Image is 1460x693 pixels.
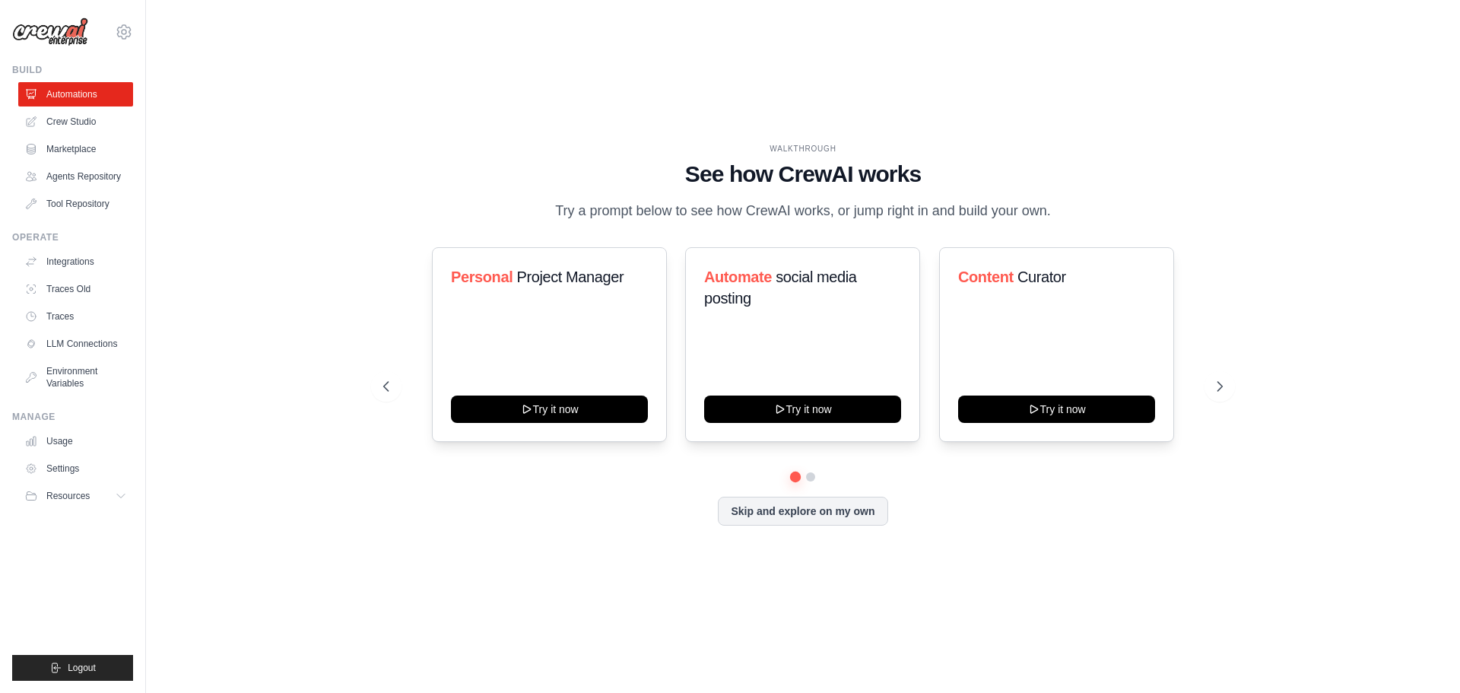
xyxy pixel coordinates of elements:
[18,110,133,134] a: Crew Studio
[718,497,887,526] button: Skip and explore on my own
[451,396,648,423] button: Try it now
[18,332,133,356] a: LLM Connections
[12,64,133,76] div: Build
[12,411,133,423] div: Manage
[516,269,624,285] span: Project Manager
[18,137,133,161] a: Marketplace
[18,456,133,481] a: Settings
[704,269,772,285] span: Automate
[18,304,133,329] a: Traces
[18,250,133,274] a: Integrations
[383,161,1223,188] h1: See how CrewAI works
[12,231,133,243] div: Operate
[18,164,133,189] a: Agents Repository
[18,429,133,453] a: Usage
[704,269,857,307] span: social media posting
[18,277,133,301] a: Traces Old
[18,192,133,216] a: Tool Repository
[18,484,133,508] button: Resources
[958,396,1155,423] button: Try it now
[12,17,88,46] img: Logo
[547,200,1058,222] p: Try a prompt below to see how CrewAI works, or jump right in and build your own.
[12,655,133,681] button: Logout
[46,490,90,502] span: Resources
[68,662,96,674] span: Logout
[958,269,1014,285] span: Content
[1017,269,1066,285] span: Curator
[451,269,513,285] span: Personal
[383,143,1223,154] div: WALKTHROUGH
[704,396,901,423] button: Try it now
[18,359,133,396] a: Environment Variables
[18,82,133,106] a: Automations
